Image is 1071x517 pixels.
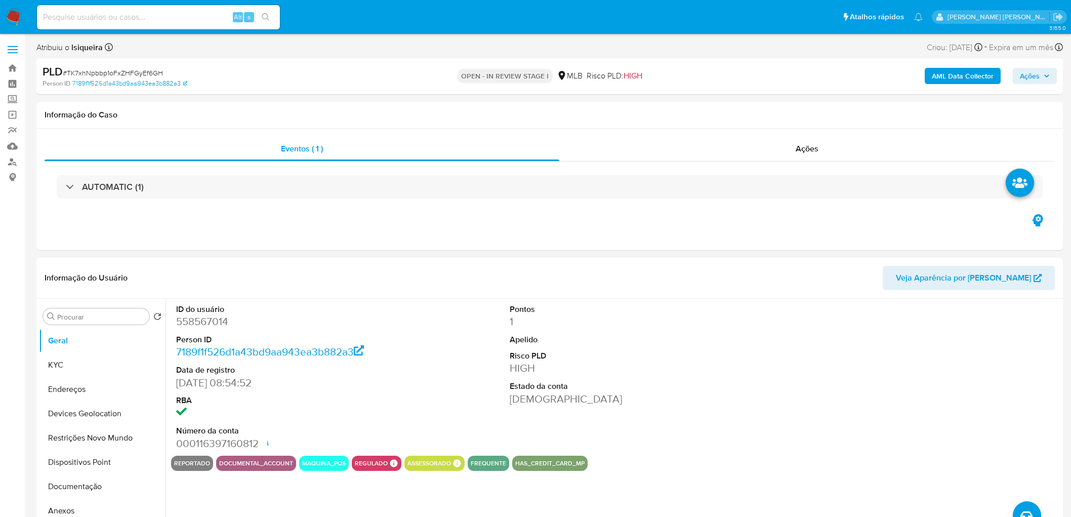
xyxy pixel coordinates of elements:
[1020,68,1040,84] span: Ações
[176,334,388,345] dt: Person ID
[255,10,276,24] button: search-icon
[82,181,144,192] h3: AUTOMATIC (1)
[176,425,388,436] dt: Número da conta
[624,70,642,82] span: HIGH
[69,42,103,53] b: lsiqueira
[39,426,166,450] button: Restrições Novo Mundo
[174,461,210,465] button: reportado
[925,68,1001,84] button: AML Data Collector
[176,395,388,406] dt: RBA
[176,376,388,390] dd: [DATE] 08:54:52
[248,12,251,22] span: s
[355,461,388,465] button: regulado
[471,461,506,465] button: frequente
[45,273,128,283] h1: Informação do Usuário
[45,110,1055,120] h1: Informação do Caso
[510,381,722,392] dt: Estado da conta
[39,402,166,426] button: Devices Geolocation
[72,79,187,88] a: 7189f1f526d1a43bd9aa943ea3b882a3
[234,12,242,22] span: Alt
[984,41,987,54] span: -
[36,42,103,53] span: Atribuiu o
[176,314,388,329] dd: 558567014
[39,474,166,499] button: Documentação
[63,68,163,78] span: # TK7xhNpbbp1oFxZHFGyEf6GH
[57,312,145,322] input: Procurar
[281,143,323,154] span: Eventos ( 1 )
[37,11,280,24] input: Pesquise usuários ou casos...
[43,79,70,88] b: Person ID
[914,13,923,21] a: Notificações
[510,304,722,315] dt: Pontos
[1053,12,1063,22] a: Sair
[587,70,642,82] span: Risco PLD:
[407,461,451,465] button: assessorado
[47,312,55,321] button: Procurar
[989,42,1053,53] span: Expira em um mês
[510,350,722,362] dt: Risco PLD
[39,450,166,474] button: Dispositivos Point
[515,461,585,465] button: has_credit_card_mp
[176,365,388,376] dt: Data de registro
[932,68,994,84] b: AML Data Collector
[57,175,1043,198] div: AUTOMATIC (1)
[510,392,722,406] dd: [DEMOGRAPHIC_DATA]
[176,304,388,315] dt: ID do usuário
[510,334,722,345] dt: Apelido
[948,12,1050,22] p: leticia.siqueira@mercadolivre.com
[457,69,553,83] p: OPEN - IN REVIEW STAGE I
[219,461,293,465] button: documental_account
[557,70,583,82] div: MLB
[153,312,161,324] button: Retornar ao pedido padrão
[896,266,1031,290] span: Veja Aparência por [PERSON_NAME]
[302,461,346,465] button: maquina_pos
[883,266,1055,290] button: Veja Aparência por [PERSON_NAME]
[39,377,166,402] button: Endereços
[510,314,722,329] dd: 1
[176,344,364,359] a: 7189f1f526d1a43bd9aa943ea3b882a3
[176,436,388,451] dd: 000116397160812
[850,12,904,22] span: Atalhos rápidos
[39,353,166,377] button: KYC
[510,361,722,375] dd: HIGH
[927,41,982,54] div: Criou: [DATE]
[1013,68,1057,84] button: Ações
[39,329,166,353] button: Geral
[43,63,63,79] b: PLD
[796,143,818,154] span: Ações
